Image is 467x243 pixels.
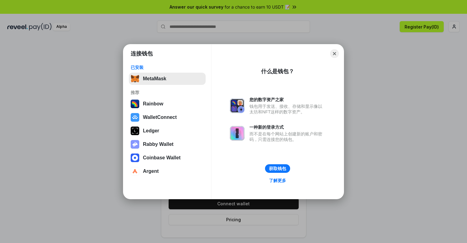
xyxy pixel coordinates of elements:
h1: 连接钱包 [131,50,153,57]
div: 您的数字资产之家 [249,97,325,102]
div: Rainbow [143,101,163,107]
a: 了解更多 [265,177,290,184]
div: 一种新的登录方式 [249,124,325,130]
img: svg+xml,%3Csvg%20xmlns%3D%22http%3A%2F%2Fwww.w3.org%2F2000%2Fsvg%22%20fill%3D%22none%22%20viewBox... [131,140,139,149]
div: WalletConnect [143,115,177,120]
img: svg+xml,%3Csvg%20xmlns%3D%22http%3A%2F%2Fwww.w3.org%2F2000%2Fsvg%22%20width%3D%2228%22%20height%3... [131,127,139,135]
img: svg+xml,%3Csvg%20fill%3D%22none%22%20height%3D%2233%22%20viewBox%3D%220%200%2035%2033%22%20width%... [131,74,139,83]
img: svg+xml,%3Csvg%20xmlns%3D%22http%3A%2F%2Fwww.w3.org%2F2000%2Fsvg%22%20fill%3D%22none%22%20viewBox... [230,98,245,113]
div: Coinbase Wallet [143,155,181,161]
button: Close [330,49,339,58]
div: 钱包用于发送、接收、存储和显示像以太坊和NFT这样的数字资产。 [249,104,325,115]
img: svg+xml,%3Csvg%20width%3D%2228%22%20height%3D%2228%22%20viewBox%3D%220%200%2028%2028%22%20fill%3D... [131,154,139,162]
img: svg+xml,%3Csvg%20width%3D%2228%22%20height%3D%2228%22%20viewBox%3D%220%200%2028%2028%22%20fill%3D... [131,167,139,176]
button: Rabby Wallet [129,138,206,150]
div: Rabby Wallet [143,142,174,147]
button: Rainbow [129,98,206,110]
div: 已安装 [131,65,204,70]
button: Argent [129,165,206,177]
img: svg+xml,%3Csvg%20xmlns%3D%22http%3A%2F%2Fwww.w3.org%2F2000%2Fsvg%22%20fill%3D%22none%22%20viewBox... [230,126,245,141]
div: 推荐 [131,90,204,95]
button: 获取钱包 [265,164,290,173]
img: svg+xml,%3Csvg%20width%3D%22120%22%20height%3D%22120%22%20viewBox%3D%220%200%20120%20120%22%20fil... [131,100,139,108]
div: MetaMask [143,76,166,82]
button: Coinbase Wallet [129,152,206,164]
div: 而不是在每个网站上创建新的账户和密码，只需连接您的钱包。 [249,131,325,142]
div: Ledger [143,128,159,134]
img: svg+xml,%3Csvg%20width%3D%2228%22%20height%3D%2228%22%20viewBox%3D%220%200%2028%2028%22%20fill%3D... [131,113,139,122]
div: 什么是钱包？ [261,68,294,75]
div: Argent [143,169,159,174]
div: 了解更多 [269,178,286,183]
button: WalletConnect [129,111,206,123]
button: MetaMask [129,73,206,85]
div: 获取钱包 [269,166,286,171]
button: Ledger [129,125,206,137]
